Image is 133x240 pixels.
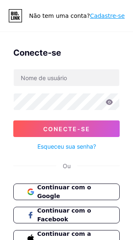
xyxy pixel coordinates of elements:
[29,12,90,19] font: Não tem uma conta?
[14,69,119,86] input: Nome de usuário
[13,184,120,200] button: Continuar com o Google
[37,143,96,150] font: Esqueceu sua senha?
[37,142,96,151] a: Esqueceu sua senha?
[13,207,120,223] button: Continuar com o Facebook
[43,125,90,132] font: Conecte-se
[13,48,61,58] font: Conecte-se
[37,207,91,223] font: Continuar com o Facebook
[90,12,125,19] a: Cadastre-se
[63,162,71,169] font: Ou
[13,120,120,137] button: Conecte-se
[37,184,91,199] font: Continuar com o Google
